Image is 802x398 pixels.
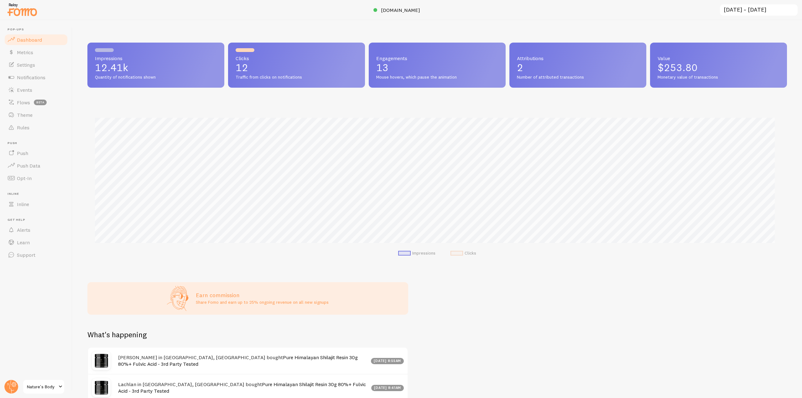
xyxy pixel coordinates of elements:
span: Learn [17,239,30,246]
a: Push [4,147,68,159]
span: Opt-In [17,175,32,181]
a: Events [4,84,68,96]
div: [DATE] 8:55am [371,358,404,364]
span: Impressions [95,56,217,61]
span: Settings [17,62,35,68]
li: Clicks [450,251,476,256]
span: Metrics [17,49,33,55]
a: Theme [4,109,68,121]
a: Metrics [4,46,68,59]
p: 12.41k [95,63,217,73]
span: Inline [17,201,29,207]
a: Learn [4,236,68,249]
span: Nature's Body [27,383,57,390]
a: Rules [4,121,68,134]
a: Notifications [4,71,68,84]
span: Rules [17,124,29,131]
a: Dashboard [4,34,68,46]
span: Push [17,150,28,156]
span: Get Help [8,218,68,222]
a: Alerts [4,224,68,236]
span: Alerts [17,227,30,233]
span: Push [8,141,68,145]
span: Attributions [517,56,639,61]
span: Theme [17,112,33,118]
span: Traffic from clicks on notifications [236,75,357,80]
a: Flows beta [4,96,68,109]
span: Push Data [17,163,40,169]
span: Events [17,87,32,93]
a: Push Data [4,159,68,172]
span: Quantity of notifications shown [95,75,217,80]
h4: Lachlan in [GEOGRAPHIC_DATA], [GEOGRAPHIC_DATA] bought [118,381,367,394]
a: Nature's Body [23,379,65,394]
span: Pop-ups [8,28,68,32]
a: Pure Himalayan Shilajit Resin 30g 80%+ Fulvic Acid - 3rd Party Tested [118,381,366,394]
p: 2 [517,63,639,73]
p: Share Fomo and earn up to 25% ongoing revenue on all new signups [196,299,329,305]
img: fomo-relay-logo-orange.svg [7,2,38,18]
a: Opt-In [4,172,68,184]
span: Dashboard [17,37,42,43]
span: Value [658,56,779,61]
h4: [PERSON_NAME] in [GEOGRAPHIC_DATA], [GEOGRAPHIC_DATA] bought [118,354,367,367]
span: Number of attributed transactions [517,75,639,80]
span: Clicks [236,56,357,61]
span: Inline [8,192,68,196]
span: Mouse hovers, which pause the animation [376,75,498,80]
h2: What's happening [87,330,147,339]
span: Support [17,252,35,258]
a: Support [4,249,68,261]
div: [DATE] 8:41am [371,385,404,391]
a: Inline [4,198,68,210]
p: 12 [236,63,357,73]
h3: Earn commission [196,292,329,299]
span: Monetary value of transactions [658,75,779,80]
span: Engagements [376,56,498,61]
a: Pure Himalayan Shilajit Resin 30g 80%+ Fulvic Acid - 3rd Party Tested [118,354,358,367]
span: Flows [17,99,30,106]
span: $253.80 [658,61,698,74]
li: Impressions [398,251,435,256]
span: Notifications [17,74,45,80]
p: 13 [376,63,498,73]
a: Settings [4,59,68,71]
span: beta [34,100,47,105]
